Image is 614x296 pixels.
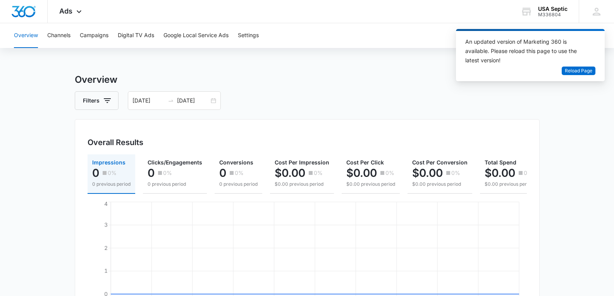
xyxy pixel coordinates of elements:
button: Campaigns [80,23,108,48]
span: Ads [59,7,72,15]
span: to [168,98,174,104]
span: Reload Page [565,67,592,75]
div: account id [538,12,568,17]
p: $0.00 [275,167,305,179]
h3: Overall Results [88,137,143,148]
h3: Overview [75,73,540,87]
p: $0.00 previous period [485,181,533,188]
p: 0 [92,167,99,179]
p: $0.00 [346,167,377,179]
button: Filters [75,91,119,110]
p: $0.00 [412,167,443,179]
button: Settings [238,23,259,48]
p: $0.00 previous period [346,181,395,188]
button: Overview [14,23,38,48]
button: Channels [47,23,71,48]
button: Google Local Service Ads [163,23,229,48]
p: $0.00 [485,167,515,179]
span: Clicks/Engagements [148,159,202,166]
tspan: 2 [104,245,108,251]
p: 0 previous period [219,181,258,188]
p: 0% [108,170,117,176]
div: An updated version of Marketing 360 is available. Please reload this page to use the latest version! [465,37,586,65]
div: account name [538,6,568,12]
span: Total Spend [485,159,516,166]
p: $0.00 previous period [412,181,468,188]
span: swap-right [168,98,174,104]
span: Cost Per Conversion [412,159,468,166]
input: Start date [132,96,165,105]
p: 0% [524,170,533,176]
p: $0.00 previous period [275,181,329,188]
tspan: 1 [104,267,108,274]
tspan: 4 [104,200,108,207]
p: 0% [314,170,323,176]
p: 0% [385,170,394,176]
p: 0% [235,170,244,176]
button: Digital TV Ads [118,23,154,48]
button: Reload Page [562,67,595,75]
p: 0 previous period [92,181,131,188]
span: Cost Per Click [346,159,384,166]
p: 0 [148,167,155,179]
p: 0% [163,170,172,176]
span: Conversions [219,159,253,166]
input: End date [177,96,209,105]
p: 0 previous period [148,181,202,188]
span: Impressions [92,159,126,166]
tspan: 3 [104,221,108,228]
span: Cost Per Impression [275,159,329,166]
p: 0% [451,170,460,176]
p: 0 [219,167,226,179]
